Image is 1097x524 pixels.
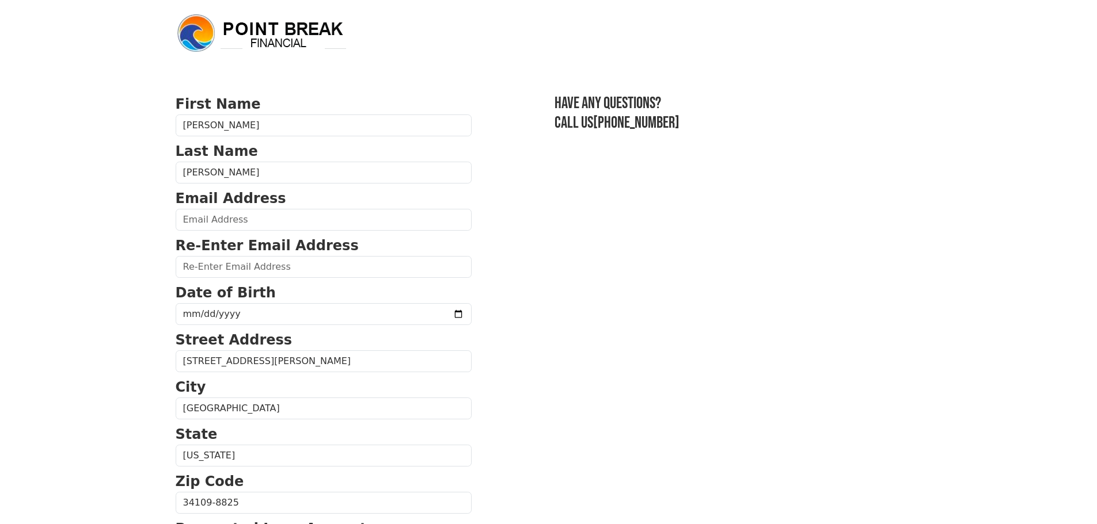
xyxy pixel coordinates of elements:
[176,426,218,442] strong: State
[176,379,206,395] strong: City
[176,285,276,301] strong: Date of Birth
[176,350,472,372] input: Street Address
[176,332,293,348] strong: Street Address
[555,113,922,133] h3: Call us
[176,114,472,136] input: First Name
[176,473,244,489] strong: Zip Code
[176,143,258,159] strong: Last Name
[176,256,472,278] input: Re-Enter Email Address
[176,238,359,254] strong: Re-Enter Email Address
[176,162,472,183] input: Last Name
[176,13,348,54] img: logo.png
[593,113,680,132] a: [PHONE_NUMBER]
[176,96,261,112] strong: First Name
[176,209,472,231] input: Email Address
[176,397,472,419] input: City
[176,190,286,206] strong: Email Address
[555,94,922,113] h3: Have any questions?
[176,492,472,514] input: Zip Code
